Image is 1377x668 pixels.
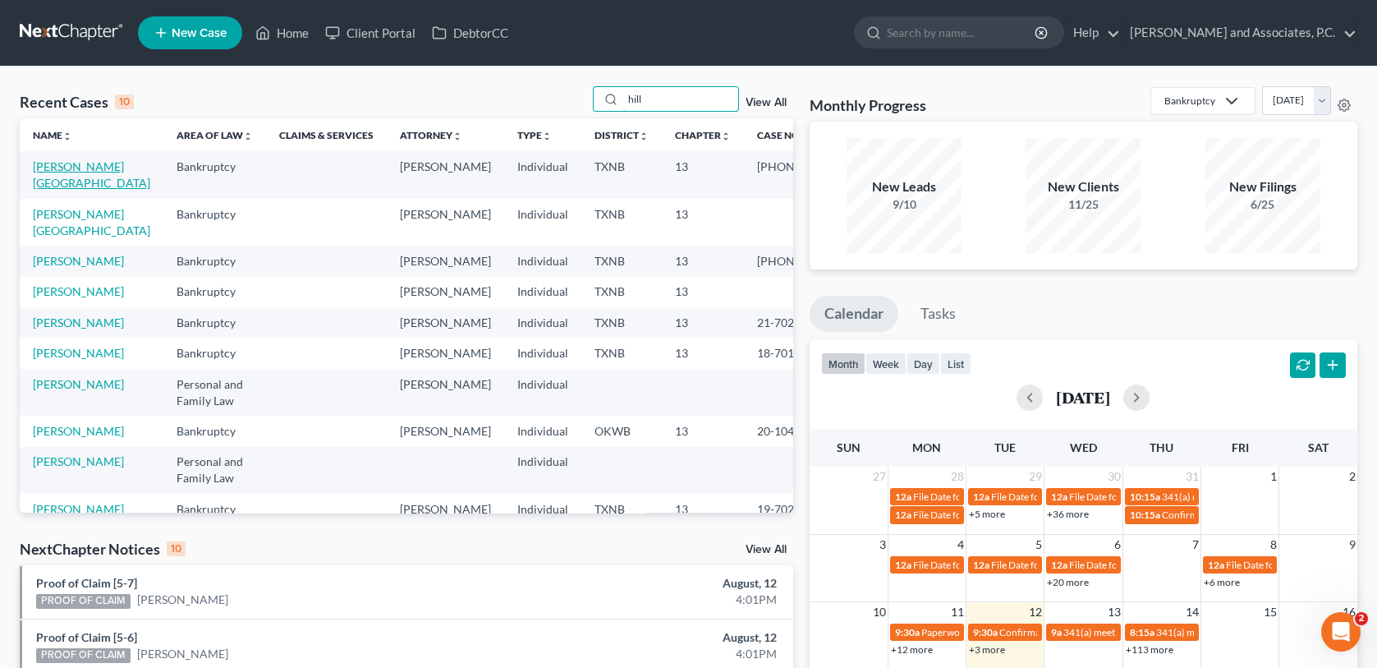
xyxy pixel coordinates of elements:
[504,447,581,494] td: Individual
[675,129,731,141] a: Chapterunfold_more
[387,369,504,416] td: [PERSON_NAME]
[504,246,581,276] td: Individual
[504,338,581,368] td: Individual
[913,559,1044,571] span: File Date for [PERSON_NAME]
[167,541,186,556] div: 10
[662,307,744,338] td: 13
[115,94,134,109] div: 10
[1184,467,1200,486] span: 31
[33,284,124,298] a: [PERSON_NAME]
[33,254,124,268] a: [PERSON_NAME]
[163,338,266,368] td: Bankruptcy
[1130,509,1160,521] span: 10:15a
[177,129,253,141] a: Area of Lawunfold_more
[994,440,1016,454] span: Tue
[1034,535,1044,555] span: 5
[266,118,387,151] th: Claims & Services
[1051,491,1067,503] span: 12a
[891,643,933,656] a: +12 more
[504,151,581,198] td: Individual
[1026,196,1141,213] div: 11/25
[137,592,228,608] a: [PERSON_NAME]
[504,416,581,446] td: Individual
[33,159,150,190] a: [PERSON_NAME][GEOGRAPHIC_DATA]
[746,544,787,555] a: View All
[163,369,266,416] td: Personal and Family Law
[163,416,266,446] td: Bankruptcy
[746,97,787,108] a: View All
[744,307,872,338] td: 21-70205-swe-13
[895,491,911,503] span: 12a
[662,151,744,198] td: 13
[387,338,504,368] td: [PERSON_NAME]
[906,296,971,332] a: Tasks
[662,416,744,446] td: 13
[1063,626,1222,638] span: 341(a) meeting for [PERSON_NAME]
[1308,440,1329,454] span: Sat
[504,277,581,307] td: Individual
[1205,177,1320,196] div: New Filings
[1026,177,1141,196] div: New Clients
[387,151,504,198] td: [PERSON_NAME]
[243,131,253,141] i: unfold_more
[662,494,744,524] td: 13
[1164,94,1215,108] div: Bankruptcy
[662,277,744,307] td: 13
[1232,440,1249,454] span: Fri
[594,129,649,141] a: Districtunfold_more
[400,129,462,141] a: Attorneyunfold_more
[878,535,888,555] span: 3
[969,643,1005,656] a: +3 more
[639,131,649,141] i: unfold_more
[956,535,966,555] span: 4
[821,352,865,375] button: month
[163,199,266,246] td: Bankruptcy
[1051,626,1062,638] span: 9a
[662,246,744,276] td: 13
[163,246,266,276] td: Bankruptcy
[949,467,966,486] span: 28
[973,626,998,638] span: 9:30a
[1130,491,1160,503] span: 10:15a
[387,307,504,338] td: [PERSON_NAME]
[1113,535,1122,555] span: 6
[757,129,810,141] a: Case Nounfold_more
[895,559,911,571] span: 12a
[581,494,662,524] td: TXNB
[542,131,552,141] i: unfold_more
[387,494,504,524] td: [PERSON_NAME]
[163,307,266,338] td: Bankruptcy
[1184,602,1200,622] span: 14
[424,18,516,48] a: DebtorCC
[1321,612,1361,652] iframe: Intercom live chat
[517,129,552,141] a: Typeunfold_more
[1047,508,1089,520] a: +36 more
[33,346,124,360] a: [PERSON_NAME]
[387,416,504,446] td: [PERSON_NAME]
[504,199,581,246] td: Individual
[973,559,989,571] span: 12a
[871,467,888,486] span: 27
[163,277,266,307] td: Bankruptcy
[33,207,150,237] a: [PERSON_NAME][GEOGRAPHIC_DATA]
[1069,491,1200,503] span: File Date for [PERSON_NAME]
[1269,467,1278,486] span: 1
[36,594,131,609] div: PROOF OF CLAIM
[744,338,872,368] td: 18-70166
[1208,559,1224,571] span: 12a
[504,369,581,416] td: Individual
[662,338,744,368] td: 13
[581,338,662,368] td: TXNB
[1106,467,1122,486] span: 30
[504,307,581,338] td: Individual
[847,196,962,213] div: 9/10
[581,246,662,276] td: TXNB
[20,92,134,112] div: Recent Cases
[1341,602,1357,622] span: 16
[1056,389,1110,406] h2: [DATE]
[895,509,911,521] span: 12a
[940,352,971,375] button: list
[541,646,777,662] div: 4:01PM
[744,416,872,446] td: 20-10409
[387,199,504,246] td: [PERSON_NAME]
